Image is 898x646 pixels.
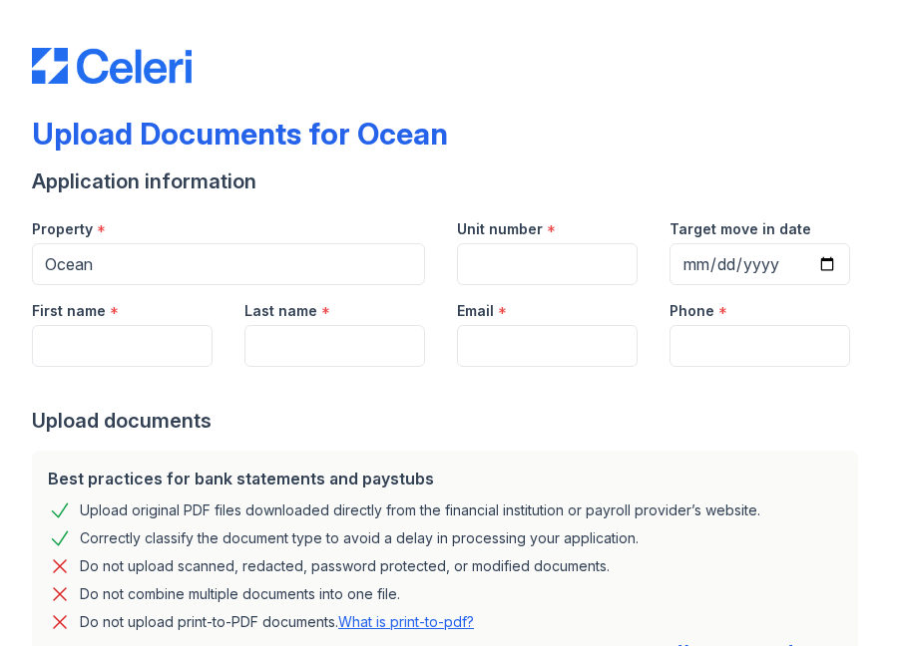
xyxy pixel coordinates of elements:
div: Do not combine multiple documents into one file. [80,582,400,606]
label: First name [32,301,106,321]
div: Upload original PDF files downloaded directly from the financial institution or payroll provider’... [80,498,760,522]
label: Phone [670,301,714,321]
label: Last name [244,301,317,321]
div: Upload Documents for Ocean [32,116,448,152]
a: What is print-to-pdf? [338,613,474,630]
label: Email [457,301,494,321]
label: Unit number [457,219,543,239]
div: Best practices for bank statements and paystubs [48,467,842,490]
p: Do not upload print-to-PDF documents. [80,612,474,632]
div: Correctly classify the document type to avoid a delay in processing your application. [80,526,639,550]
label: Property [32,219,93,239]
label: Target move in date [670,219,811,239]
iframe: chat widget [814,566,878,626]
div: Do not upload scanned, redacted, password protected, or modified documents. [80,554,610,578]
div: Upload documents [32,407,866,435]
img: CE_Logo_Blue-a8612792a0a2168367f1c8372b55b34899dd931a85d93a1a3d3e32e68fde9ad4.png [32,48,192,84]
div: Application information [32,167,866,195]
